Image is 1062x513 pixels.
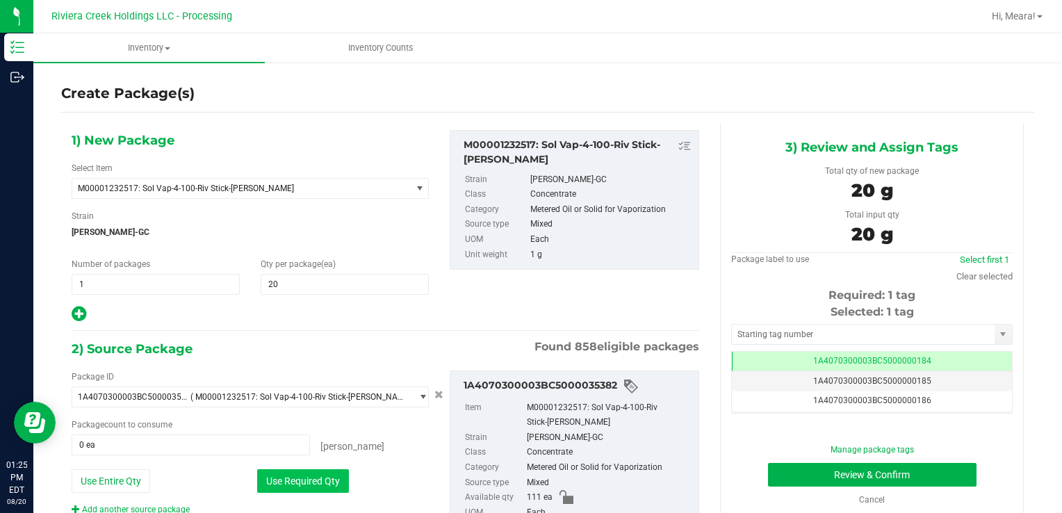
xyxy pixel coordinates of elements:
[527,460,692,475] div: Metered Oil or Solid for Vaporization
[465,187,528,202] label: Class
[465,202,528,218] label: Category
[465,445,524,460] label: Class
[831,445,914,455] a: Manage package tags
[465,232,528,247] label: UOM
[845,210,899,220] span: Total input qty
[72,222,429,243] span: [PERSON_NAME]-GC
[956,271,1013,282] a: Clear selected
[51,10,232,22] span: Riviera Creek Holdings LLC - Processing
[465,400,524,430] label: Item
[72,435,309,455] input: 20 ea
[995,325,1012,344] span: select
[72,339,193,359] span: 2) Source Package
[828,288,915,302] span: Required: 1 tag
[464,378,692,395] div: 1A4070300003BC5000035382
[530,202,692,218] div: Metered Oil or Solid for Vaporization
[78,392,190,402] span: 1A4070300003BC5000035382
[72,130,174,151] span: 1) New Package
[190,392,406,402] span: ( M00001232517: Sol Vap-4-100-Riv Stick-[PERSON_NAME] )
[321,259,336,269] span: (ea)
[465,247,528,263] label: Unit weight
[72,259,150,269] span: Number of packages
[72,420,172,430] span: Package to consume
[464,138,692,167] div: M00001232517: Sol Vap-4-100-Riv Stick-Stambaugh GC
[465,172,528,188] label: Strain
[261,259,336,269] span: Qty per package
[530,247,692,263] div: 1 g
[831,305,914,318] span: Selected: 1 tag
[527,490,553,505] span: 111 ea
[265,33,496,63] a: Inventory Counts
[78,184,393,193] span: M00001232517: Sol Vap-4-100-Riv Stick-[PERSON_NAME]
[530,232,692,247] div: Each
[61,83,195,104] h4: Create Package(s)
[411,179,428,198] span: select
[534,339,699,355] span: Found eligible packages
[851,223,893,245] span: 20 g
[465,217,528,232] label: Source type
[785,137,958,158] span: 3) Review and Assign Tags
[261,275,428,294] input: 20
[731,254,809,264] span: Package label to use
[465,490,524,505] label: Available qty
[992,10,1036,22] span: Hi, Meara!
[813,356,931,366] span: 1A4070300003BC5000000184
[411,387,428,407] span: select
[465,475,524,491] label: Source type
[813,396,931,405] span: 1A4070300003BC5000000186
[530,187,692,202] div: Concentrate
[320,441,384,452] span: [PERSON_NAME]
[813,376,931,386] span: 1A4070300003BC5000000185
[10,40,24,54] inline-svg: Inventory
[825,166,919,176] span: Total qty of new package
[6,496,27,507] p: 08/20
[527,475,692,491] div: Mixed
[465,430,524,446] label: Strain
[72,372,114,382] span: Package ID
[104,420,126,430] span: count
[527,400,692,430] div: M00001232517: Sol Vap-4-100-Riv Stick-[PERSON_NAME]
[527,445,692,460] div: Concentrate
[6,459,27,496] p: 01:25 PM EDT
[72,210,94,222] label: Strain
[465,460,524,475] label: Category
[72,312,86,322] span: Add new output
[851,179,893,202] span: 20 g
[960,254,1009,265] a: Select first 1
[14,402,56,443] iframe: Resource center
[527,430,692,446] div: [PERSON_NAME]-GC
[72,469,150,493] button: Use Entire Qty
[768,463,977,487] button: Review & Confirm
[10,70,24,84] inline-svg: Outbound
[732,325,995,344] input: Starting tag number
[530,217,692,232] div: Mixed
[575,340,597,353] span: 858
[859,495,885,505] a: Cancel
[33,42,265,54] span: Inventory
[72,275,239,294] input: 1
[257,469,349,493] button: Use Required Qty
[72,162,113,174] label: Select Item
[430,385,448,405] button: Cancel button
[33,33,265,63] a: Inventory
[530,172,692,188] div: [PERSON_NAME]-GC
[329,42,432,54] span: Inventory Counts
